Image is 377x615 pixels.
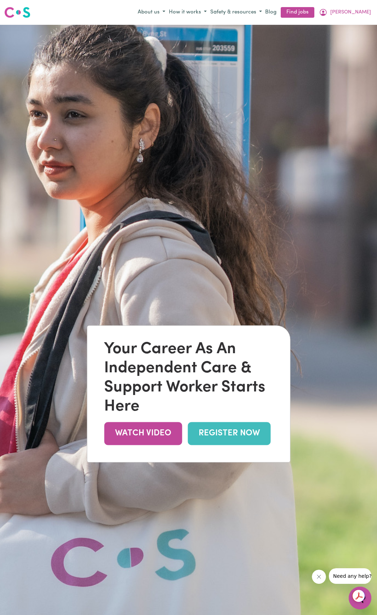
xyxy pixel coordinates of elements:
[167,7,209,18] button: How it works
[4,4,30,21] a: Careseekers logo
[317,6,373,18] button: My Account
[349,587,371,609] iframe: Button to launch messaging window
[4,6,30,19] img: Careseekers logo
[281,7,314,18] a: Find jobs
[209,7,264,18] button: Safety & resources
[330,9,371,16] span: [PERSON_NAME]
[104,340,273,416] div: Your Career As An Independent Care & Support Worker Starts Here
[329,568,371,584] iframe: Message from company
[104,422,182,445] a: WATCH VIDEO
[312,570,326,584] iframe: Close message
[188,422,270,445] a: REGISTER NOW
[136,7,167,18] button: About us
[4,5,43,11] span: Need any help?
[264,7,278,18] a: Blog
